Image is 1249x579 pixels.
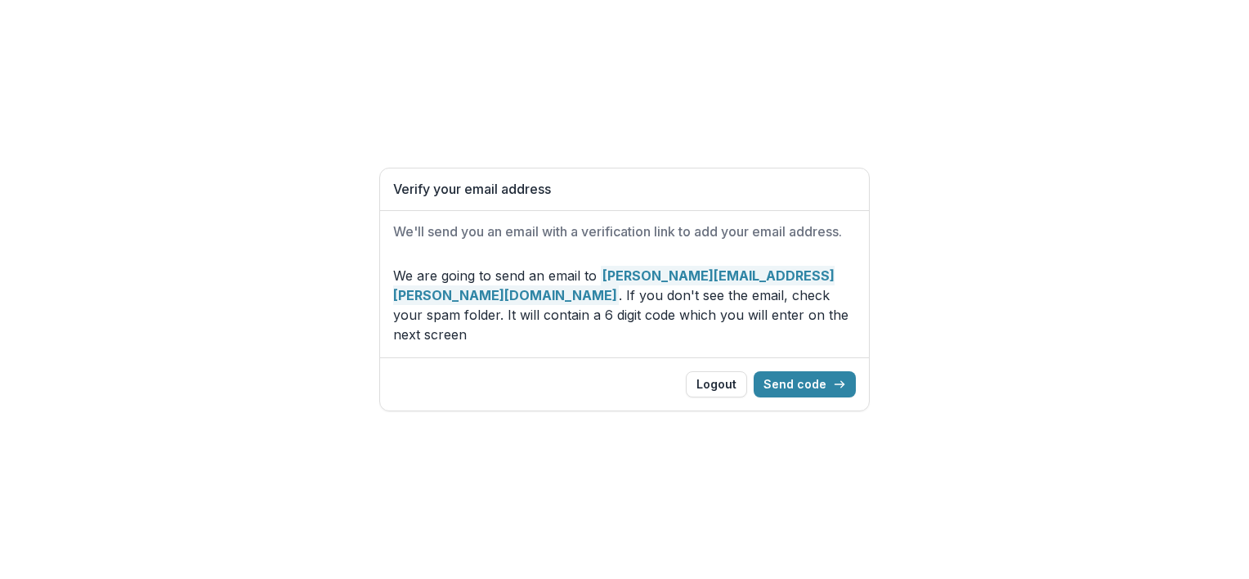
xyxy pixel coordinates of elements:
[393,182,856,197] h1: Verify your email address
[754,371,856,397] button: Send code
[393,266,856,344] p: We are going to send an email to . If you don't see the email, check your spam folder. It will co...
[393,224,856,240] h2: We'll send you an email with a verification link to add your email address.
[393,266,835,305] strong: [PERSON_NAME][EMAIL_ADDRESS][PERSON_NAME][DOMAIN_NAME]
[686,371,747,397] button: Logout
